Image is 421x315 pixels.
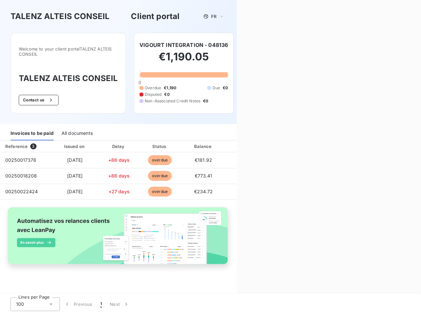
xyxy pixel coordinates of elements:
[100,301,102,307] span: 1
[140,143,180,150] div: Status
[228,143,261,150] div: PDF
[106,297,134,311] button: Next
[148,171,172,181] span: overdue
[131,10,180,22] h3: Client portal
[100,143,138,150] div: Delay
[3,204,234,274] img: banner
[11,10,110,22] h3: TALENZ ALTEIS CONSEIL
[182,143,225,150] div: Balance
[164,92,169,97] span: €0
[5,173,37,178] span: 00250018208
[67,189,83,194] span: [DATE]
[30,143,36,149] span: 3
[62,127,93,140] div: All documents
[11,127,54,140] div: Invoices to be paid
[60,297,96,311] button: Previous
[148,155,172,165] span: overdue
[67,157,83,163] span: [DATE]
[96,297,106,311] button: 1
[5,189,38,194] span: 00250022424
[145,92,161,97] span: Disputed
[16,301,24,307] span: 100
[148,187,172,197] span: overdue
[194,189,213,194] span: €234.72
[145,98,200,104] span: Non-Associated Credit Notes
[67,173,83,178] span: [DATE]
[164,85,176,91] span: €1,190
[108,173,130,178] span: +88 days
[212,85,220,91] span: Due
[195,157,212,163] span: €181.92
[19,46,118,57] span: Welcome to your client portal TALENZ ALTEIS CONSEIL
[19,73,118,84] h3: TALENZ ALTEIS CONSEIL
[223,85,228,91] span: €0
[138,80,141,85] span: 0
[211,14,216,19] span: FR
[5,157,37,163] span: 00250017378
[109,189,130,194] span: +27 days
[145,85,161,91] span: Overdue
[139,50,228,70] h2: €1,190.05
[195,173,212,178] span: €773.41
[139,41,228,49] h6: VIGOURT INTEGRATION - 048136
[5,144,28,149] div: Reference
[52,143,98,150] div: Issued on
[108,157,130,163] span: +88 days
[203,98,208,104] span: €0
[19,95,59,105] button: Contact us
